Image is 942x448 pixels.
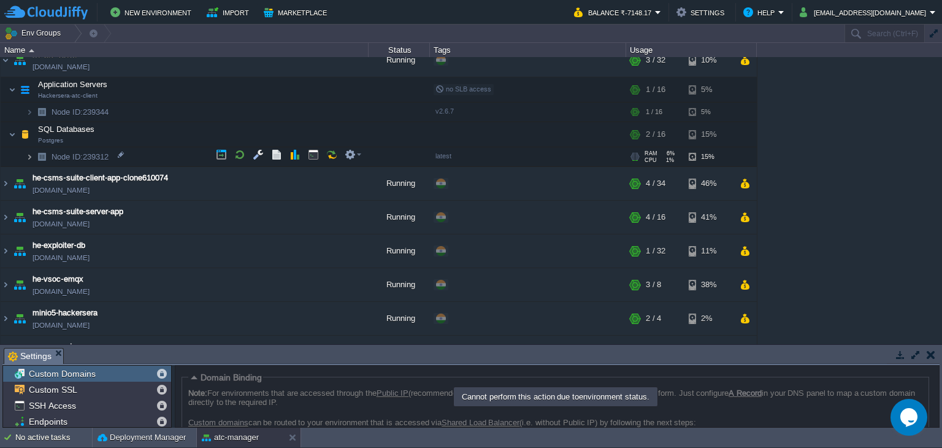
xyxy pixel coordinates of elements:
img: AMDAwAAAACH5BAEAAAAALAAAAAABAAEAAAICRAEAOw== [17,77,34,102]
div: 46% [689,167,729,200]
span: Postgres [38,137,63,144]
div: 1 / 16 [646,336,665,369]
a: he-vsoc-emqx [33,273,83,285]
span: v2.6.7 [435,107,454,115]
button: Help [743,5,778,20]
img: AMDAwAAAACH5BAEAAAAALAAAAAABAAEAAAICRAEAOw== [1,44,10,77]
div: Name [1,43,368,57]
span: Endpoints [26,416,69,427]
div: 4 / 34 [646,167,665,200]
a: he-exploiter-db [33,239,85,252]
div: 1 / 16 [646,77,665,102]
div: 11% [689,234,729,268]
div: 10% [689,44,729,77]
img: AMDAwAAAACH5BAEAAAAALAAAAAABAAEAAAICRAEAOw== [1,167,10,200]
span: Application Servers [37,79,109,90]
img: AMDAwAAAACH5BAEAAAAALAAAAAABAAEAAAICRAEAOw== [11,201,28,234]
span: 239344 [50,107,110,117]
a: minio5-hackersera [33,307,98,319]
button: [EMAIL_ADDRESS][DOMAIN_NAME] [800,5,930,20]
a: Node ID:239344 [50,107,110,117]
a: Custom SSL [26,384,79,395]
div: Status [369,43,429,57]
button: Settings [676,5,728,20]
span: Node ID: [52,107,83,117]
a: secure code [33,341,76,353]
a: he-csms-suite-client-app-clone610074 [33,172,168,184]
div: 41% [689,201,729,234]
div: Running [369,167,430,200]
span: no SLB access [435,85,491,93]
div: Running [369,44,430,77]
span: [DOMAIN_NAME] [33,285,90,298]
span: Hackersera-atc-client [38,92,98,99]
a: Application ServersHackersera-atc-client [37,80,109,89]
img: AMDAwAAAACH5BAEAAAAALAAAAAABAAEAAAICRAEAOw== [1,234,10,268]
div: 3 / 32 [646,44,665,77]
span: 1% [662,157,674,163]
button: Deployment Manager [98,431,186,444]
div: 5% [689,77,729,102]
div: Tags [431,43,626,57]
img: AMDAwAAAACH5BAEAAAAALAAAAAABAAEAAAICRAEAOw== [1,302,10,335]
span: 6% [662,150,675,156]
button: Balance ₹-7148.17 [574,5,655,20]
span: CPU [645,157,657,163]
div: 2 / 4 [646,302,661,335]
img: AMDAwAAAACH5BAEAAAAALAAAAAABAAEAAAICRAEAOw== [33,147,50,166]
img: AMDAwAAAACH5BAEAAAAALAAAAAABAAEAAAICRAEAOw== [11,336,28,369]
div: Cannot perform this action due to environment status. [455,388,656,405]
img: AMDAwAAAACH5BAEAAAAALAAAAAABAAEAAAICRAEAOw== [33,102,50,122]
div: 4 / 16 [646,201,665,234]
img: AMDAwAAAACH5BAEAAAAALAAAAAABAAEAAAICRAEAOw== [1,336,10,369]
div: 3 / 8 [646,268,661,301]
a: SQL DatabasesPostgres [37,125,96,134]
span: [DOMAIN_NAME] [33,252,90,264]
a: he-csms-suite-server-app [33,206,123,218]
img: AMDAwAAAACH5BAEAAAAALAAAAAABAAEAAAICRAEAOw== [26,102,33,122]
img: AMDAwAAAACH5BAEAAAAALAAAAAABAAEAAAICRAEAOw== [11,234,28,268]
img: AMDAwAAAACH5BAEAAAAALAAAAAABAAEAAAICRAEAOw== [29,49,34,52]
img: AMDAwAAAACH5BAEAAAAALAAAAAABAAEAAAICRAEAOw== [9,122,16,147]
a: [DOMAIN_NAME] [33,61,90,73]
div: 2 / 16 [646,122,665,147]
a: Node ID:239312 [50,152,110,162]
img: CloudJiffy [4,5,88,20]
img: AMDAwAAAACH5BAEAAAAALAAAAAABAAEAAAICRAEAOw== [17,122,34,147]
div: 5% [689,102,729,122]
button: Import [207,5,253,20]
div: Running [369,234,430,268]
img: AMDAwAAAACH5BAEAAAAALAAAAAABAAEAAAICRAEAOw== [1,268,10,301]
div: 15% [689,122,729,147]
div: Running [369,201,430,234]
span: [DOMAIN_NAME] [33,218,90,230]
a: SSH Access [26,400,78,411]
iframe: chat widget [890,399,930,436]
span: Custom Domains [26,368,98,379]
span: SQL Databases [37,124,96,134]
button: Env Groups [4,25,65,42]
div: 1 / 16 [646,102,662,122]
div: Running [369,268,430,301]
div: 84% [689,336,729,369]
span: 239312 [50,152,110,162]
div: Running [369,336,430,369]
img: AMDAwAAAACH5BAEAAAAALAAAAAABAAEAAAICRAEAOw== [11,268,28,301]
img: AMDAwAAAACH5BAEAAAAALAAAAAABAAEAAAICRAEAOw== [1,201,10,234]
div: 1 / 32 [646,234,665,268]
span: Node ID: [52,152,83,161]
div: Running [369,302,430,335]
button: atc-manager [202,431,259,444]
button: Marketplace [264,5,331,20]
div: No active tasks [15,428,92,447]
span: RAM [645,150,657,156]
a: [DOMAIN_NAME] [33,319,90,331]
img: AMDAwAAAACH5BAEAAAAALAAAAAABAAEAAAICRAEAOw== [11,167,28,200]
